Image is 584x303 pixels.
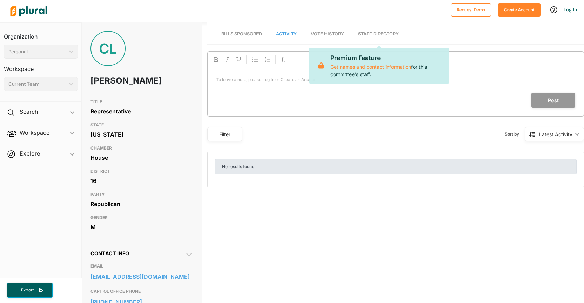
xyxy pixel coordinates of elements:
div: 16 [90,176,193,186]
span: Activity [276,31,297,37]
div: [US_STATE] [90,129,193,140]
div: M [90,222,193,232]
p: for this committee's staff. [330,53,444,78]
a: Vote History [311,24,344,44]
button: Post [531,93,575,108]
h1: [PERSON_NAME] [90,70,152,91]
a: Staff Directory [358,24,399,44]
div: Filter [212,131,238,138]
a: Create Account [498,6,541,13]
a: [EMAIL_ADDRESS][DOMAIN_NAME] [90,271,193,282]
h3: STATE [90,121,193,129]
h3: TITLE [90,98,193,106]
h2: Search [20,108,38,116]
a: Activity [276,24,297,44]
div: House [90,152,193,163]
div: CL [90,31,126,66]
a: Get names and contact information [330,64,411,70]
h3: CAPITOL OFFICE PHONE [90,287,193,296]
div: No results found. [215,159,577,174]
h3: EMAIL [90,262,193,270]
p: Premium Feature [330,53,444,62]
button: Create Account [498,3,541,17]
div: Personal [8,48,66,55]
button: Request Demo [451,3,491,17]
h3: DISTRICT [90,167,193,176]
span: Export [16,287,39,293]
div: Latest Activity [539,131,572,138]
h3: Organization [4,26,78,42]
a: Bills Sponsored [221,24,262,44]
h3: GENDER [90,213,193,222]
span: Bills Sponsored [221,31,262,37]
span: Contact Info [90,250,129,256]
button: Export [7,283,53,298]
a: Log In [564,6,577,13]
span: Vote History [311,31,344,37]
div: Republican [90,199,193,209]
span: Sort by [505,131,525,137]
div: Current Team [8,80,66,88]
h3: CHAMBER [90,144,193,152]
a: Request Demo [451,6,491,13]
h3: PARTY [90,190,193,199]
div: Representative [90,106,193,117]
h3: Workspace [4,59,78,74]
